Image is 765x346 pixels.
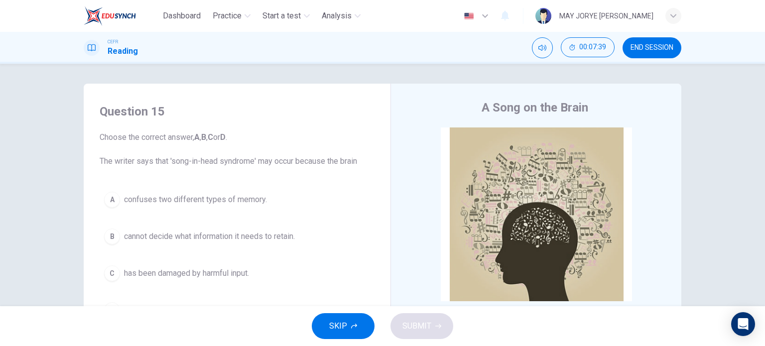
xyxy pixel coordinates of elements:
[100,261,375,286] button: Chas been damaged by harmful input.
[318,7,365,25] button: Analysis
[262,10,301,22] span: Start a test
[463,12,475,20] img: en
[535,8,551,24] img: Profile picture
[258,7,314,25] button: Start a test
[561,37,615,57] button: 00:07:39
[329,319,347,333] span: SKIP
[559,10,653,22] div: MAY JORYE [PERSON_NAME]
[731,312,755,336] div: Open Intercom Messenger
[213,10,242,22] span: Practice
[561,37,615,58] div: Hide
[100,187,375,212] button: Aconfuses two different types of memory.
[532,37,553,58] div: Mute
[482,100,588,115] h4: A Song on the Brain
[579,43,606,51] span: 00:07:39
[209,7,255,25] button: Practice
[163,10,201,22] span: Dashboard
[108,38,118,45] span: CEFR
[100,298,375,323] button: Dcannot hold onto all the information it processes.
[124,267,249,279] span: has been damaged by harmful input.
[108,45,138,57] h1: Reading
[104,192,120,208] div: A
[100,104,375,119] h4: Question 15
[104,229,120,244] div: B
[194,132,200,142] b: A
[84,6,159,26] a: EduSynch logo
[124,231,295,242] span: cannot decide what information it needs to retain.
[159,7,205,25] button: Dashboard
[208,132,213,142] b: C
[623,37,681,58] button: END SESSION
[220,132,226,142] b: D
[124,304,293,316] span: cannot hold onto all the information it processes.
[631,44,673,52] span: END SESSION
[84,6,136,26] img: EduSynch logo
[100,131,375,167] span: Choose the correct answer, , , or . The writer says that 'song-in-head syndrome' may occur becaus...
[322,10,352,22] span: Analysis
[201,132,206,142] b: B
[312,313,375,339] button: SKIP
[100,224,375,249] button: Bcannot decide what information it needs to retain.
[104,265,120,281] div: C
[104,302,120,318] div: D
[124,194,267,206] span: confuses two different types of memory.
